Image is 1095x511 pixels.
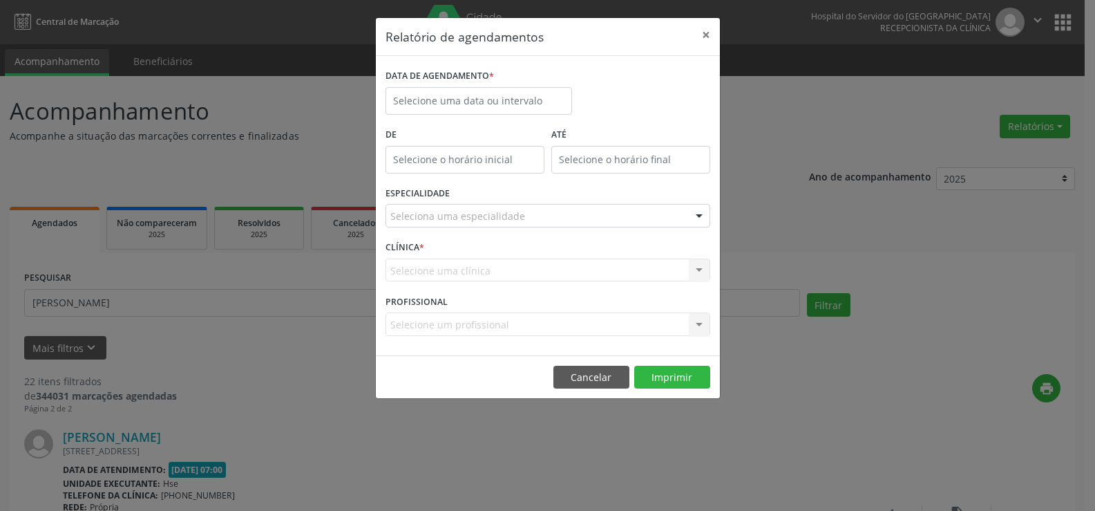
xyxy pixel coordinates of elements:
[551,146,710,174] input: Selecione o horário final
[634,366,710,389] button: Imprimir
[551,124,710,146] label: ATÉ
[553,366,629,389] button: Cancelar
[385,237,424,259] label: CLÍNICA
[390,209,525,223] span: Seleciona uma especialidade
[385,183,450,205] label: ESPECIALIDADE
[385,124,544,146] label: De
[385,291,448,313] label: PROFISSIONAL
[385,146,544,174] input: Selecione o horário inicial
[385,28,544,46] h5: Relatório de agendamentos
[692,18,720,52] button: Close
[385,87,572,115] input: Selecione uma data ou intervalo
[385,66,494,87] label: DATA DE AGENDAMENTO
